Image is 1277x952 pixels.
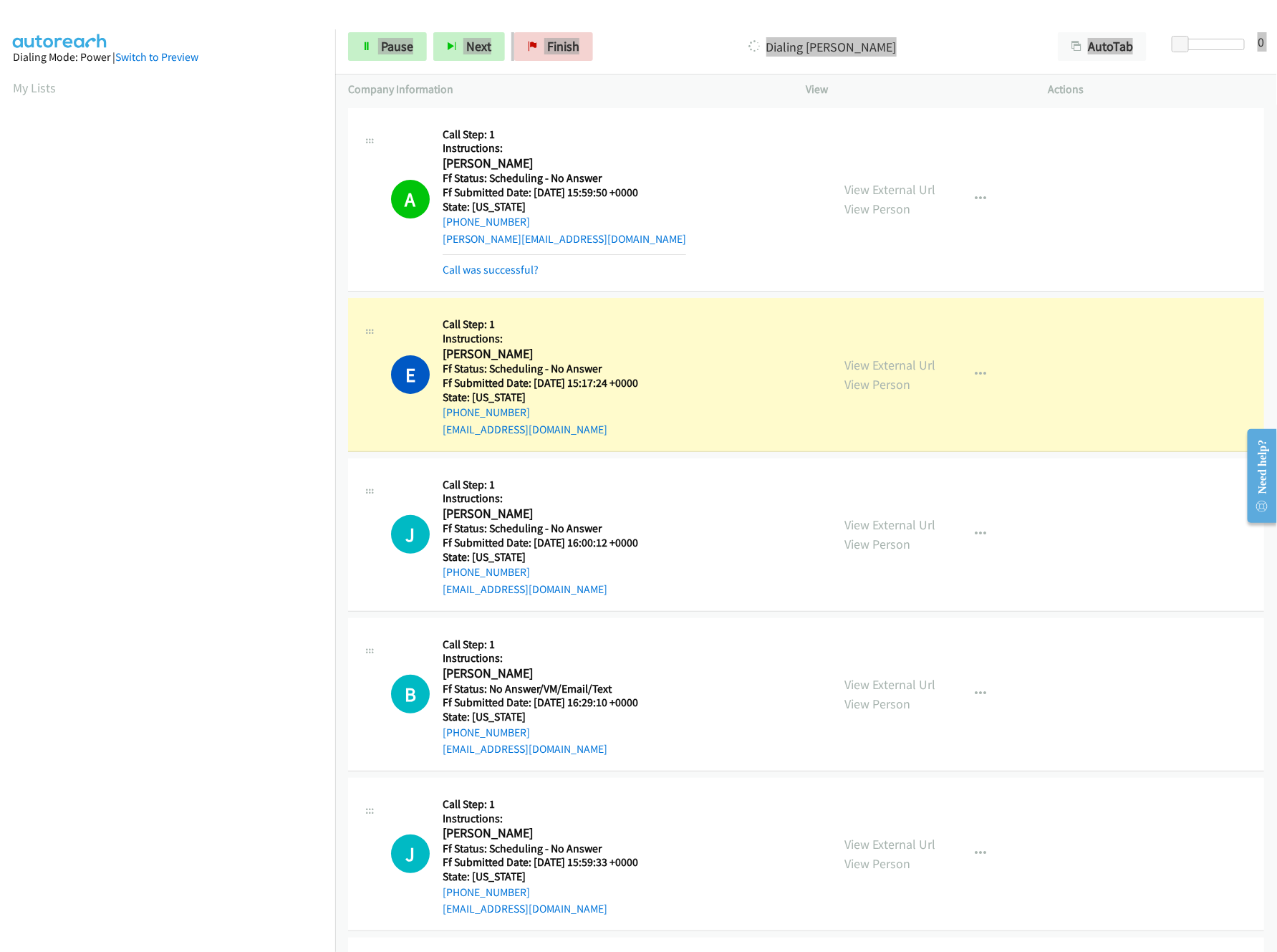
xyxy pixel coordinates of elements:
[443,186,686,200] h5: Ff Submitted Date: [DATE] 15:59:50 +0000
[443,263,539,277] a: Call was successful?
[433,32,505,61] button: Next
[845,181,936,198] a: View External Url
[443,232,686,246] a: [PERSON_NAME][EMAIL_ADDRESS][DOMAIN_NAME]
[845,201,911,217] a: View Person
[1058,32,1147,61] button: AutoTab
[443,390,656,405] h5: State: [US_STATE]
[391,355,430,394] h1: E
[443,171,686,186] h5: Ff Status: Scheduling - No Answer
[13,80,56,96] a: My Lists
[443,423,607,436] a: [EMAIL_ADDRESS][DOMAIN_NAME]
[845,357,936,373] a: View External Url
[391,515,430,554] div: The call is yet to be attempted
[348,32,427,61] a: Pause
[391,675,430,713] div: The call is yet to be attempted
[845,536,911,552] a: View Person
[443,200,686,214] h5: State: [US_STATE]
[612,37,1032,57] p: Dialing [PERSON_NAME]
[443,682,656,696] h5: Ff Status: No Answer/VM/Email/Text
[443,506,656,522] h2: [PERSON_NAME]
[1258,32,1264,52] div: 0
[845,696,911,712] a: View Person
[443,376,656,390] h5: Ff Submitted Date: [DATE] 15:17:24 +0000
[443,362,656,376] h5: Ff Status: Scheduling - No Answer
[443,405,530,419] a: [PHONE_NUMBER]
[443,521,656,536] h5: Ff Status: Scheduling - No Answer
[443,346,656,362] h2: [PERSON_NAME]
[443,855,656,870] h5: Ff Submitted Date: [DATE] 15:59:33 +0000
[391,675,430,713] h1: B
[443,870,656,884] h5: State: [US_STATE]
[443,155,656,172] h2: [PERSON_NAME]
[443,565,530,579] a: [PHONE_NUMBER]
[443,536,656,550] h5: Ff Submitted Date: [DATE] 16:00:12 +0000
[391,835,430,873] h1: J
[115,50,198,64] a: Switch to Preview
[443,638,656,652] h5: Call Step: 1
[381,38,413,54] span: Pause
[443,825,656,842] h2: [PERSON_NAME]
[443,332,656,346] h5: Instructions:
[391,515,430,554] h1: J
[443,550,656,564] h5: State: [US_STATE]
[391,180,430,218] h1: A
[443,797,656,812] h5: Call Step: 1
[1236,419,1277,533] iframe: Resource Center
[443,665,656,682] h2: [PERSON_NAME]
[13,49,322,66] div: Dialing Mode: Power |
[845,376,911,393] a: View Person
[443,842,656,856] h5: Ff Status: Scheduling - No Answer
[443,317,656,332] h5: Call Step: 1
[845,836,936,852] a: View External Url
[845,676,936,693] a: View External Url
[443,215,530,229] a: [PHONE_NUMBER]
[443,726,530,739] a: [PHONE_NUMBER]
[1179,39,1245,50] div: Delay between calls (in seconds)
[466,38,491,54] span: Next
[443,141,686,155] h5: Instructions:
[443,478,656,492] h5: Call Step: 1
[1048,81,1264,98] p: Actions
[443,491,656,506] h5: Instructions:
[443,885,530,899] a: [PHONE_NUMBER]
[443,742,607,756] a: [EMAIL_ADDRESS][DOMAIN_NAME]
[443,902,607,915] a: [EMAIL_ADDRESS][DOMAIN_NAME]
[806,81,1023,98] p: View
[443,128,686,142] h5: Call Step: 1
[443,812,656,826] h5: Instructions:
[845,516,936,533] a: View External Url
[845,855,911,872] a: View Person
[443,651,656,665] h5: Instructions:
[13,110,335,791] iframe: Dialpad
[514,32,593,61] a: Finish
[391,835,430,873] div: The call is yet to be attempted
[348,81,781,98] p: Company Information
[443,710,656,724] h5: State: [US_STATE]
[443,696,656,710] h5: Ff Submitted Date: [DATE] 16:29:10 +0000
[547,38,579,54] span: Finish
[443,582,607,596] a: [EMAIL_ADDRESS][DOMAIN_NAME]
